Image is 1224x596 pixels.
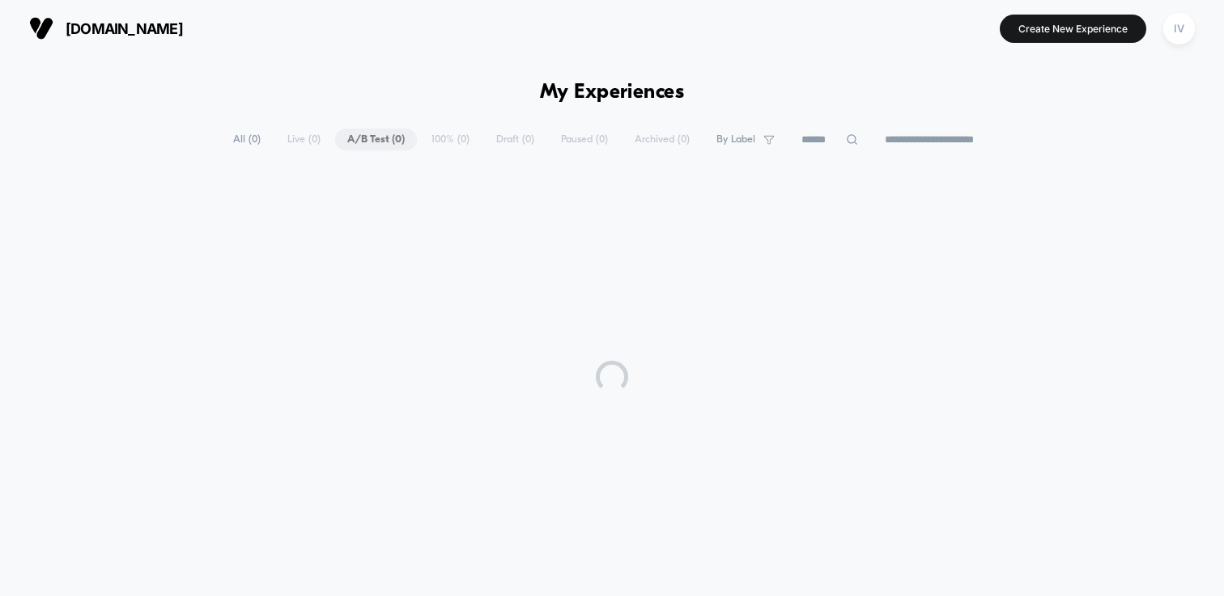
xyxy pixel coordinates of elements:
[1000,15,1146,43] button: Create New Experience
[1158,12,1200,45] button: IV
[66,20,183,37] span: [DOMAIN_NAME]
[1163,13,1195,44] div: IV
[221,129,273,150] span: All ( 0 )
[540,81,685,104] h1: My Experiences
[716,133,755,146] span: By Label
[24,15,188,41] button: [DOMAIN_NAME]
[29,16,53,40] img: Visually logo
